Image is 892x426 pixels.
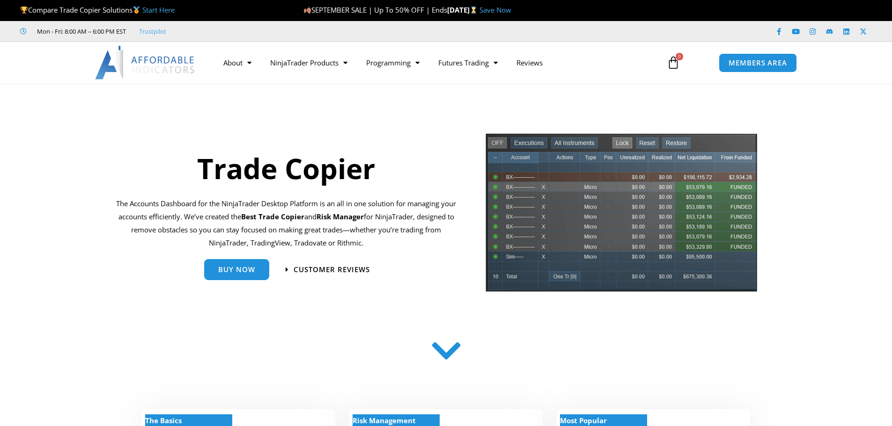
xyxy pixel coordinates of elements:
[204,259,269,280] a: Buy Now
[485,132,758,299] img: tradecopier | Affordable Indicators – NinjaTrader
[214,52,656,73] nav: Menu
[95,46,196,79] img: LogoAI | Affordable Indicators – NinjaTrader
[317,212,364,221] strong: Risk Manager
[294,266,370,273] span: Customer Reviews
[116,149,457,188] h1: Trade Copier
[286,266,370,273] a: Customer Reviews
[653,49,694,76] a: 0
[35,26,126,37] span: Mon - Fri: 8:00 AM – 6:00 PM EST
[429,52,507,73] a: Futures Trading
[729,59,787,66] span: MEMBERS AREA
[218,266,255,273] span: Buy Now
[447,5,479,14] strong: [DATE]
[560,416,607,425] strong: Most Popular
[21,7,28,14] img: 🏆
[20,5,175,14] span: Compare Trade Copier Solutions
[261,52,357,73] a: NinjaTrader Products
[303,5,447,14] span: SEPTEMBER SALE | Up To 50% OFF | Ends
[470,7,477,14] img: ⌛
[353,416,416,425] strong: Risk Management
[145,416,182,425] strong: The Basics
[241,212,304,221] b: Best Trade Copier
[304,7,311,14] img: 🍂
[719,53,797,72] a: MEMBERS AREA
[676,53,683,60] span: 0
[479,5,511,14] a: Save Now
[357,52,429,73] a: Programming
[116,197,457,249] p: The Accounts Dashboard for the NinjaTrader Desktop Platform is an all in one solution for managin...
[133,7,140,14] img: 🥇
[507,52,552,73] a: Reviews
[214,52,261,73] a: About
[139,26,166,37] a: Trustpilot
[142,5,175,14] a: Start Here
